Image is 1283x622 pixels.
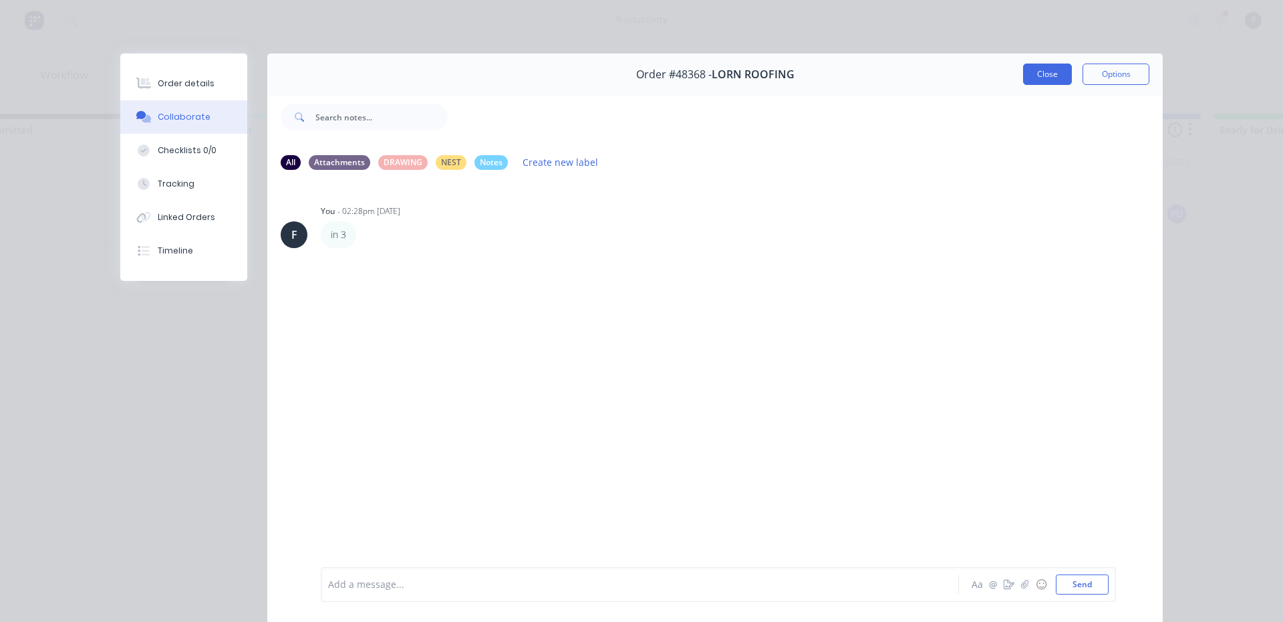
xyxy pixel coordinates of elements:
[474,155,508,170] div: Notes
[158,178,194,190] div: Tracking
[120,67,247,100] button: Order details
[636,68,712,81] span: Order #48368 -
[331,228,346,241] p: in 3
[1056,575,1109,595] button: Send
[120,134,247,167] button: Checklists 0/0
[321,205,335,217] div: You
[712,68,795,81] span: LORN ROOFING
[291,227,297,243] div: F
[281,155,301,170] div: All
[969,577,985,593] button: Aa
[1023,64,1072,85] button: Close
[120,100,247,134] button: Collaborate
[120,167,247,201] button: Tracking
[158,111,210,123] div: Collaborate
[120,201,247,234] button: Linked Orders
[158,144,217,157] div: Checklists 0/0
[158,245,193,257] div: Timeline
[1083,64,1149,85] button: Options
[315,104,448,130] input: Search notes...
[158,211,215,223] div: Linked Orders
[120,234,247,268] button: Timeline
[985,577,1001,593] button: @
[1033,577,1049,593] button: ☺
[378,155,428,170] div: DRAWING
[516,153,605,171] button: Create new label
[309,155,370,170] div: Attachments
[436,155,466,170] div: NEST
[337,205,400,217] div: - 02:28pm [DATE]
[158,78,215,90] div: Order details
